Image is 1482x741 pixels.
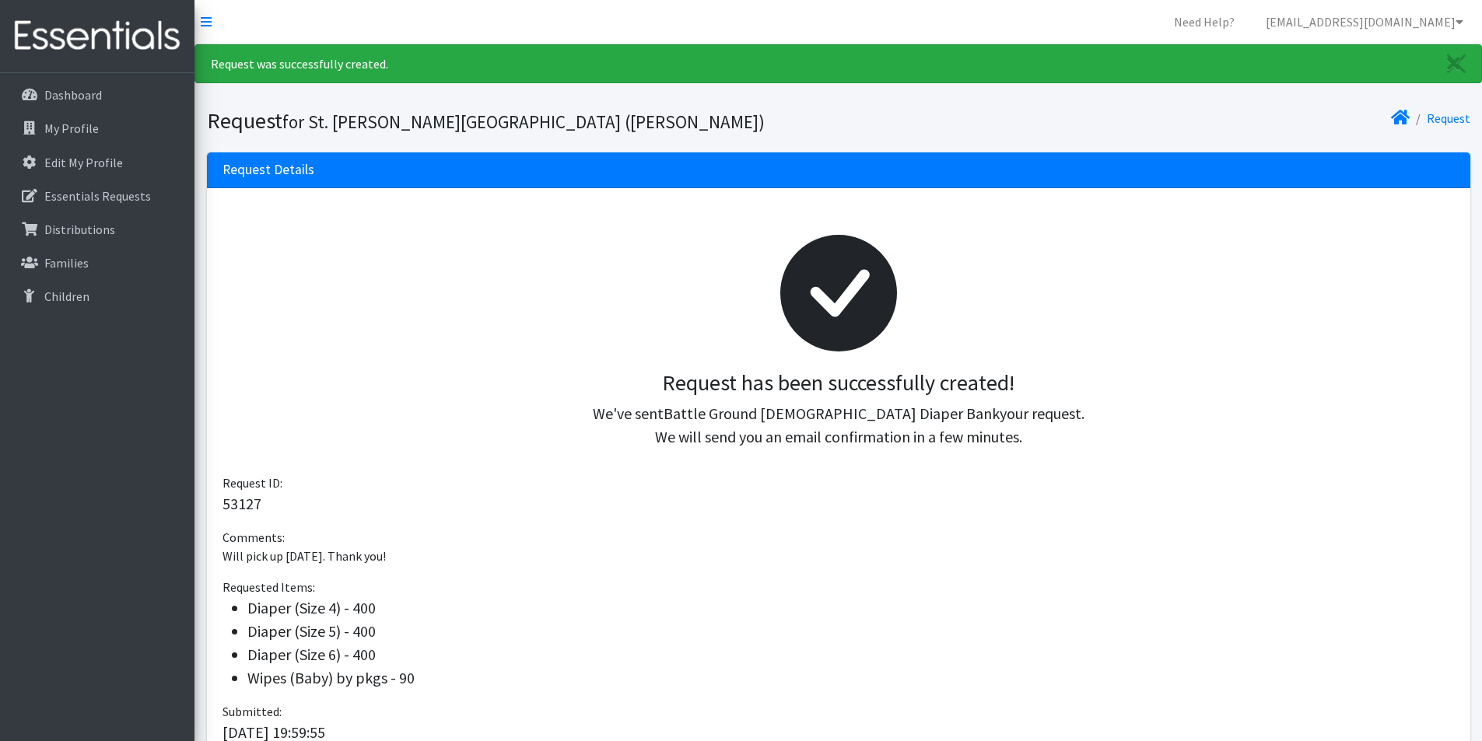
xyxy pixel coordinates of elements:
[44,87,102,103] p: Dashboard
[6,79,188,110] a: Dashboard
[194,44,1482,83] div: Request was successfully created.
[44,255,89,271] p: Families
[6,180,188,211] a: Essentials Requests
[222,530,285,545] span: Comments:
[1161,6,1247,37] a: Need Help?
[44,155,123,170] p: Edit My Profile
[664,404,1000,423] span: Battle Ground [DEMOGRAPHIC_DATA] Diaper Bank
[247,596,1455,620] li: Diaper (Size 4) - 400
[222,547,1455,565] p: Will pick up [DATE]. Thank you!
[235,402,1442,449] p: We've sent your request. We will send you an email confirmation in a few minutes.
[6,147,188,178] a: Edit My Profile
[222,704,282,719] span: Submitted:
[6,10,188,62] img: HumanEssentials
[6,214,188,245] a: Distributions
[247,666,1455,690] li: Wipes (Baby) by pkgs - 90
[6,247,188,278] a: Families
[222,475,282,491] span: Request ID:
[6,281,188,312] a: Children
[222,162,314,178] h3: Request Details
[207,107,833,135] h1: Request
[222,579,315,595] span: Requested Items:
[235,370,1442,397] h3: Request has been successfully created!
[1253,6,1476,37] a: [EMAIL_ADDRESS][DOMAIN_NAME]
[1427,110,1470,126] a: Request
[1431,45,1481,82] a: Close
[247,643,1455,666] li: Diaper (Size 6) - 400
[222,492,1455,516] p: 53127
[247,620,1455,643] li: Diaper (Size 5) - 400
[6,113,188,144] a: My Profile
[44,288,89,304] p: Children
[44,188,151,204] p: Essentials Requests
[44,222,115,237] p: Distributions
[282,110,765,133] small: for St. [PERSON_NAME][GEOGRAPHIC_DATA] ([PERSON_NAME])
[44,121,99,136] p: My Profile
